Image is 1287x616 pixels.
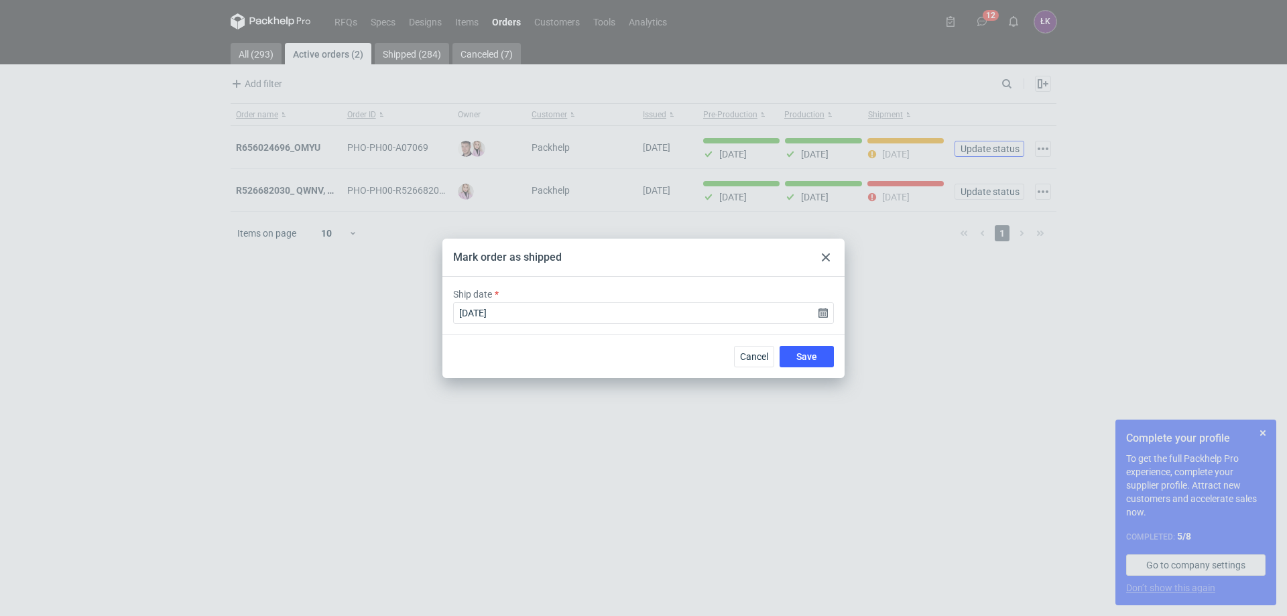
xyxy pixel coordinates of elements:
button: Cancel [734,346,774,367]
span: Save [796,352,817,361]
button: Save [780,346,834,367]
span: Cancel [740,352,768,361]
div: Mark order as shipped [453,250,562,265]
label: Ship date [453,288,492,301]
